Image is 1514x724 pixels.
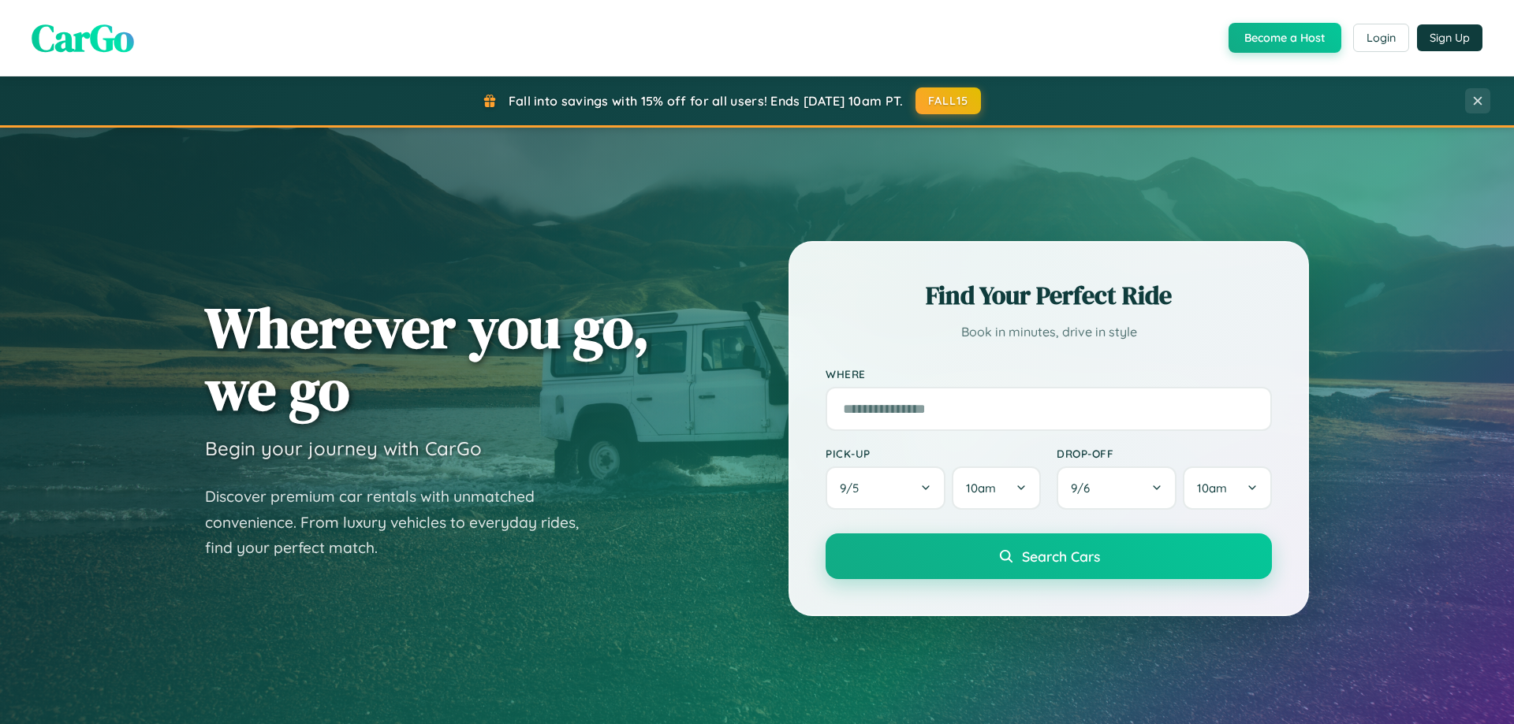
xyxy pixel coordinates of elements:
[1197,481,1227,496] span: 10am
[32,12,134,64] span: CarGo
[952,466,1041,510] button: 10am
[826,447,1041,460] label: Pick-up
[1057,466,1177,510] button: 9/6
[1353,24,1409,52] button: Login
[1229,23,1341,53] button: Become a Host
[205,484,599,561] p: Discover premium car rentals with unmatched convenience. From luxury vehicles to everyday rides, ...
[1183,466,1272,510] button: 10am
[826,533,1272,579] button: Search Cars
[1071,481,1098,496] span: 9 / 6
[205,436,482,460] h3: Begin your journey with CarGo
[205,296,650,421] h1: Wherever you go, we go
[826,321,1272,343] p: Book in minutes, drive in style
[1022,548,1100,565] span: Search Cars
[1057,447,1272,460] label: Drop-off
[826,278,1272,313] h2: Find Your Perfect Ride
[1417,24,1482,51] button: Sign Up
[826,367,1272,381] label: Where
[509,93,904,109] span: Fall into savings with 15% off for all users! Ends [DATE] 10am PT.
[826,466,945,510] button: 9/5
[840,481,867,496] span: 9 / 5
[915,87,982,114] button: FALL15
[966,481,996,496] span: 10am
